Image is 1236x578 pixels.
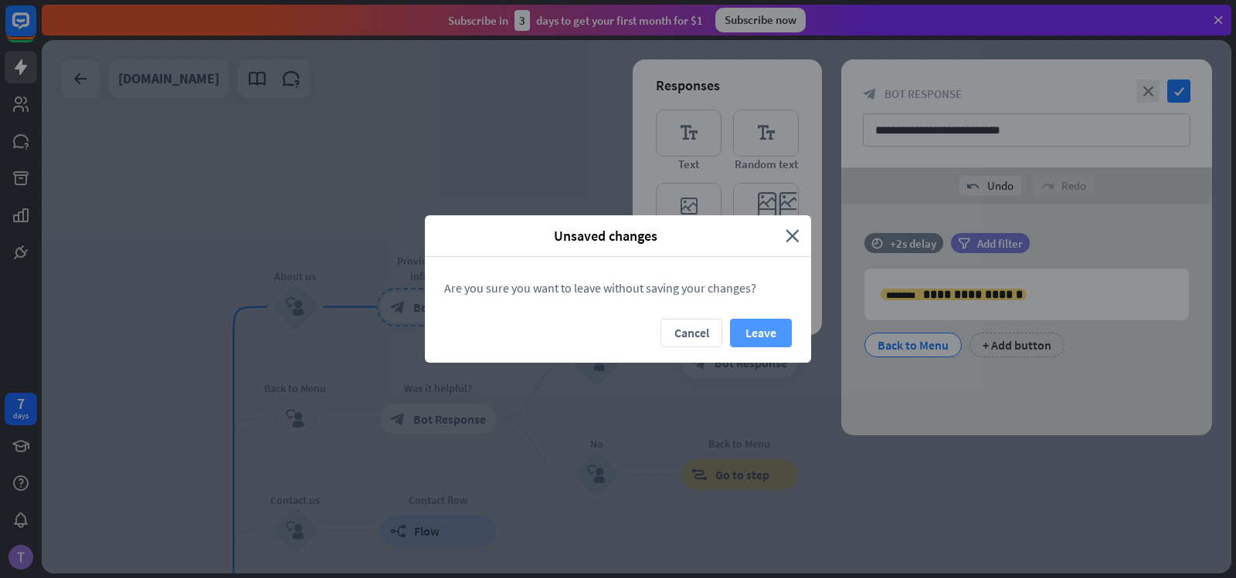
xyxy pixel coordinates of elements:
i: close [786,227,800,245]
button: Leave [730,319,792,347]
button: Open LiveChat chat widget [12,6,59,52]
span: Unsaved changes [436,227,774,245]
span: Are you sure you want to leave without saving your changes? [444,280,756,296]
button: Cancel [660,319,722,347]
